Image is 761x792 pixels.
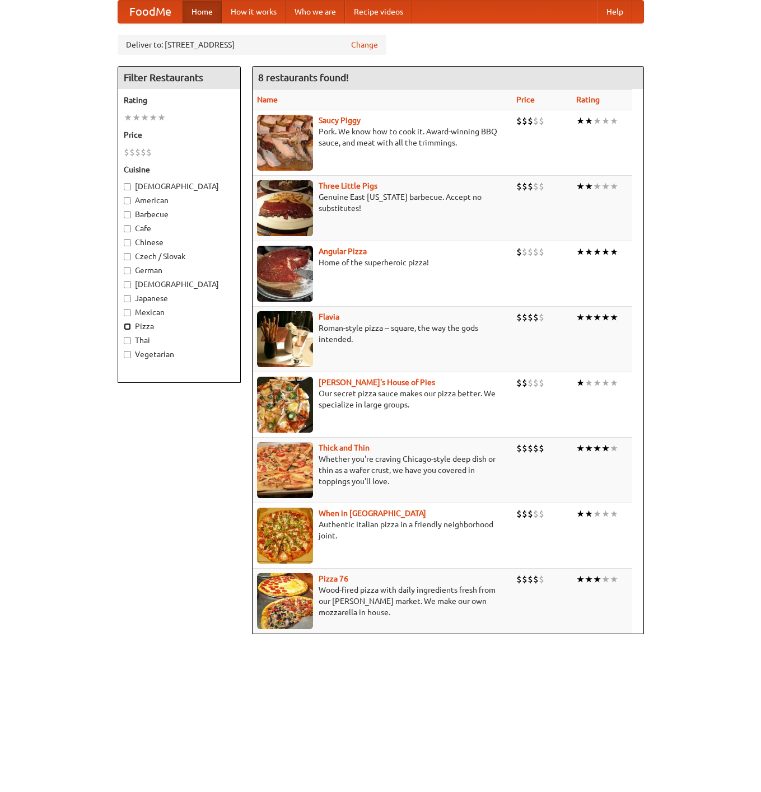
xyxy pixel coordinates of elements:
[576,442,585,454] li: ★
[576,246,585,258] li: ★
[533,508,539,520] li: $
[527,115,533,127] li: $
[539,115,544,127] li: $
[124,267,131,274] input: German
[533,246,539,258] li: $
[257,508,313,564] img: wheninrome.jpg
[593,573,601,585] li: ★
[124,351,131,358] input: Vegetarian
[257,246,313,302] img: angular.jpg
[345,1,412,23] a: Recipe videos
[601,573,610,585] li: ★
[124,335,235,346] label: Thai
[124,197,131,204] input: American
[527,311,533,324] li: $
[593,377,601,389] li: ★
[124,253,131,260] input: Czech / Slovak
[585,442,593,454] li: ★
[141,146,146,158] li: $
[257,442,313,498] img: thick.jpg
[533,573,539,585] li: $
[522,115,527,127] li: $
[593,311,601,324] li: ★
[124,129,235,140] h5: Price
[576,180,585,193] li: ★
[257,519,508,541] p: Authentic Italian pizza in a friendly neighborhood joint.
[257,126,508,148] p: Pork. We know how to cook it. Award-winning BBQ sauce, and meat with all the trimmings.
[522,508,527,520] li: $
[222,1,286,23] a: How it works
[527,180,533,193] li: $
[319,312,339,321] a: Flavia
[610,442,618,454] li: ★
[576,311,585,324] li: ★
[585,246,593,258] li: ★
[516,377,522,389] li: $
[610,377,618,389] li: ★
[146,146,152,158] li: $
[319,247,367,256] a: Angular Pizza
[601,442,610,454] li: ★
[124,293,235,304] label: Japanese
[527,246,533,258] li: $
[516,442,522,454] li: $
[522,377,527,389] li: $
[610,508,618,520] li: ★
[585,573,593,585] li: ★
[576,573,585,585] li: ★
[257,584,508,618] p: Wood-fired pizza with daily ingredients fresh from our [PERSON_NAME] market. We make our own mozz...
[124,239,131,246] input: Chinese
[516,246,522,258] li: $
[576,95,600,104] a: Rating
[527,573,533,585] li: $
[124,307,235,318] label: Mexican
[527,442,533,454] li: $
[319,378,435,387] a: [PERSON_NAME]'s House of Pies
[539,442,544,454] li: $
[533,180,539,193] li: $
[132,111,141,124] li: ★
[533,311,539,324] li: $
[539,180,544,193] li: $
[585,311,593,324] li: ★
[124,209,235,220] label: Barbecue
[539,246,544,258] li: $
[124,223,235,234] label: Cafe
[257,322,508,345] p: Roman-style pizza -- square, the way the gods intended.
[319,574,348,583] a: Pizza 76
[118,67,240,89] h4: Filter Restaurants
[576,115,585,127] li: ★
[585,508,593,520] li: ★
[124,323,131,330] input: Pizza
[601,180,610,193] li: ★
[601,311,610,324] li: ★
[124,295,131,302] input: Japanese
[257,180,313,236] img: littlepigs.jpg
[351,39,378,50] a: Change
[257,573,313,629] img: pizza76.jpg
[124,321,235,332] label: Pizza
[522,246,527,258] li: $
[124,265,235,276] label: German
[601,508,610,520] li: ★
[610,180,618,193] li: ★
[576,508,585,520] li: ★
[593,508,601,520] li: ★
[286,1,345,23] a: Who we are
[522,180,527,193] li: $
[319,509,426,518] a: When in [GEOGRAPHIC_DATA]
[183,1,222,23] a: Home
[257,453,508,487] p: Whether you're craving Chicago-style deep dish or thin as a wafer crust, we have you covered in t...
[516,180,522,193] li: $
[141,111,149,124] li: ★
[124,279,235,290] label: [DEMOGRAPHIC_DATA]
[593,115,601,127] li: ★
[593,246,601,258] li: ★
[585,377,593,389] li: ★
[257,388,508,410] p: Our secret pizza sauce makes our pizza better. We specialize in large groups.
[319,181,377,190] a: Three Little Pigs
[516,95,535,104] a: Price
